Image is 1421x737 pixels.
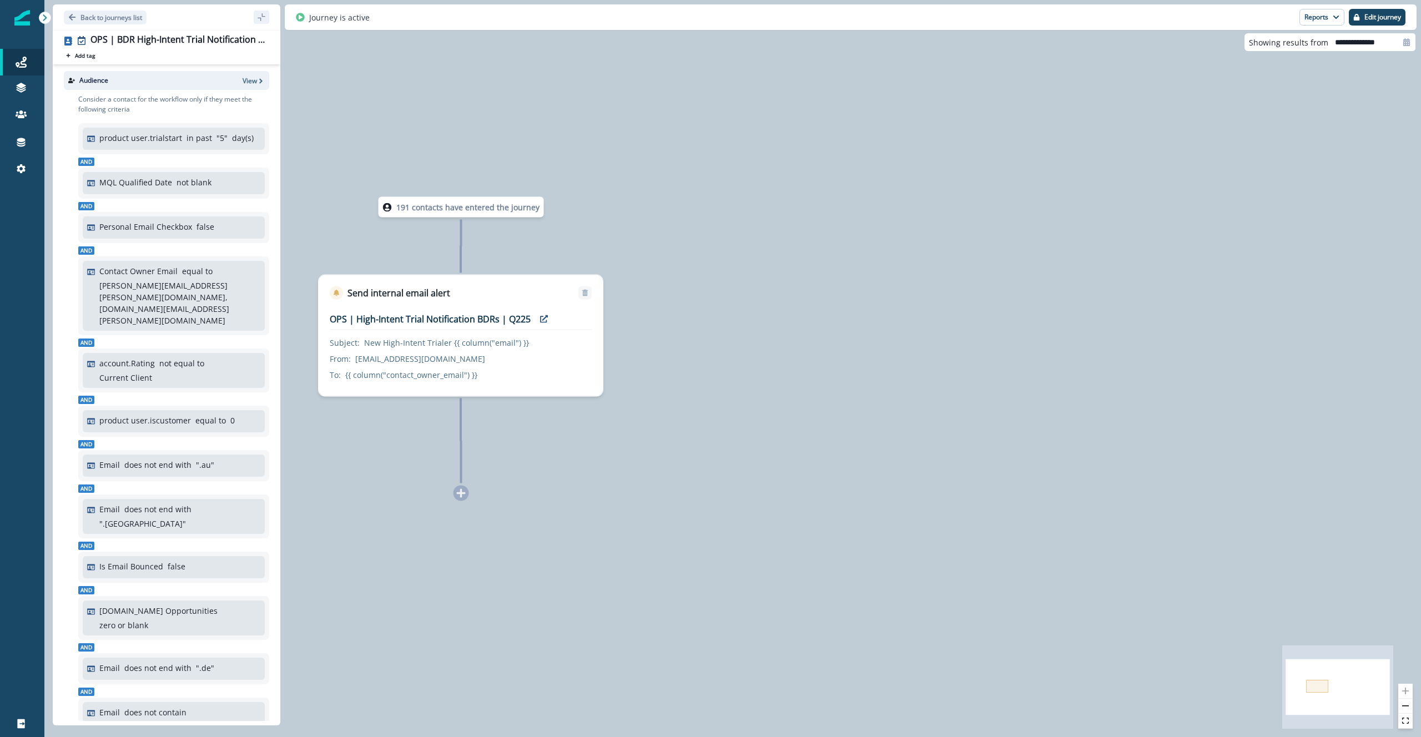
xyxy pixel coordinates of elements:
p: From : [330,353,351,365]
img: Inflection [14,10,30,26]
p: Subject : [330,337,360,349]
p: Audience [79,75,108,85]
button: Edit journey [1349,9,1405,26]
div: OPS | BDR High-Intent Trial Notification | Q225 [90,34,265,47]
button: preview [535,311,553,327]
p: Showing results from [1249,37,1328,48]
span: And [78,202,94,210]
p: Journey is active [309,12,370,23]
span: And [78,396,94,404]
span: And [78,643,94,652]
button: fit view [1398,714,1413,729]
p: OPS | High-Intent Trial Notification BDRs | Q225 [330,312,531,326]
p: does not end with [124,503,192,515]
p: day(s) [232,132,254,144]
span: And [78,688,94,696]
p: " .[GEOGRAPHIC_DATA] " [99,518,186,529]
p: Add tag [75,52,95,59]
p: Is Email Bounced [99,561,163,572]
p: Email [99,706,120,718]
p: {{ column("contact_owner_email") }} [345,369,477,381]
p: in past [187,132,212,144]
button: sidebar collapse toggle [254,11,269,24]
div: Send internal email alertRemoveOPS | High-Intent Trial Notification BDRs | Q225previewSubject:New... [318,275,603,397]
p: " .au " [196,459,214,471]
p: MQL Qualified Date [99,176,172,188]
p: Consider a contact for the workflow only if they meet the following criteria [78,94,269,114]
p: Personal Email Checkbox [99,221,192,233]
span: And [78,586,94,594]
p: Back to journeys list [80,13,142,22]
span: And [78,542,94,550]
p: Send internal email alert [347,286,450,300]
p: [DOMAIN_NAME] Opportunities [99,605,218,617]
p: does not end with [124,662,192,674]
p: [EMAIL_ADDRESS][DOMAIN_NAME] [355,353,485,365]
p: Current Client [99,372,152,383]
span: And [78,440,94,448]
p: Email [99,459,120,471]
p: 0 [230,415,235,426]
p: New High-Intent Trialer {{ column("email") }} [364,337,529,349]
button: zoom out [1398,699,1413,714]
p: " 5 " [216,132,228,144]
p: false [196,221,214,233]
p: equal to [182,265,213,277]
p: [PERSON_NAME][EMAIL_ADDRESS][PERSON_NAME][DOMAIN_NAME], [DOMAIN_NAME][EMAIL_ADDRESS][PERSON_NAME]... [99,280,258,326]
span: And [78,158,94,166]
p: false [168,561,185,572]
p: Email [99,503,120,515]
span: And [78,339,94,347]
p: Edit journey [1364,13,1401,21]
p: Contact Owner Email [99,265,178,277]
div: 191 contacts have entered the journey [355,197,568,218]
button: Reports [1299,9,1344,26]
span: And [78,246,94,255]
button: View [243,76,265,85]
p: " .de " [196,662,214,674]
p: equal to [195,415,226,426]
p: not equal to [159,357,204,369]
p: account.Rating [99,357,155,369]
p: zero or blank [99,619,148,631]
p: product user.iscustomer [99,415,191,426]
p: Email [99,662,120,674]
p: does not contain [124,706,187,718]
p: product user.trialstart [99,132,182,144]
button: Go back [64,11,147,24]
span: And [78,484,94,493]
p: 191 contacts have entered the journey [396,201,540,213]
p: does not end with [124,459,192,471]
p: not blank [177,176,211,188]
p: To : [330,369,341,381]
button: Add tag [64,51,97,60]
p: View [243,76,257,85]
